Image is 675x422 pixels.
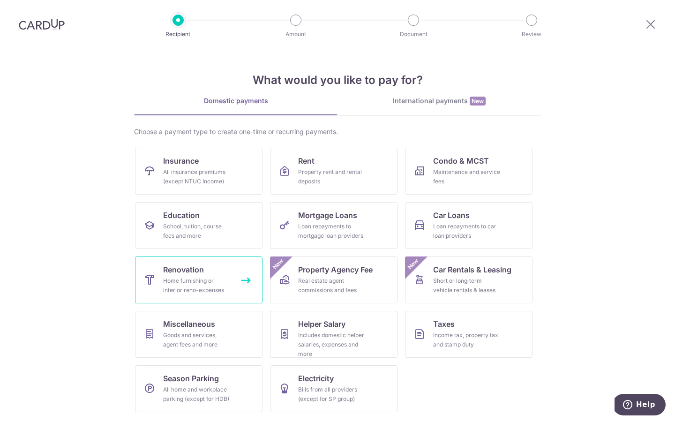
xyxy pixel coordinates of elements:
[163,264,204,275] span: Renovation
[615,394,666,417] iframe: Opens a widget where you can find more information
[135,256,262,303] a: RenovationHome furnishing or interior reno-expenses
[433,167,501,186] div: Maintenance and service fees
[433,264,511,275] span: Car Rentals & Leasing
[261,30,330,39] p: Amount
[270,256,286,272] span: New
[433,210,470,221] span: Car Loans
[163,167,231,186] div: All insurance premiums (except NTUC Income)
[470,97,486,105] span: New
[298,210,357,221] span: Mortgage Loans
[134,127,541,136] div: Choose a payment type to create one-time or recurring payments.
[163,222,231,241] div: School, tuition, course fees and more
[298,155,315,166] span: Rent
[163,318,215,330] span: Miscellaneous
[143,30,213,39] p: Recipient
[405,311,532,358] a: TaxesIncome tax, property tax and stamp duty
[163,373,219,384] span: Season Parking
[163,210,200,221] span: Education
[135,311,262,358] a: MiscellaneousGoods and services, agent fees and more
[19,19,65,30] img: CardUp
[337,96,541,106] div: International payments
[433,222,501,241] div: Loan repayments to car loan providers
[163,331,231,349] div: Goods and services, agent fees and more
[270,365,397,412] a: ElectricityBills from all providers (except for SP group)
[379,30,448,39] p: Document
[298,318,345,330] span: Helper Salary
[270,148,397,195] a: RentProperty rent and rental deposits
[405,256,532,303] a: Car Rentals & LeasingShort or long‑term vehicle rentals & leasesNew
[433,331,501,349] div: Income tax, property tax and stamp duty
[270,256,397,303] a: Property Agency FeeReal estate agent commissions and feesNew
[134,72,541,89] h4: What would you like to pay for?
[433,155,489,166] span: Condo & MCST
[163,385,231,404] div: All home and workplace parking (except for HDB)
[298,264,373,275] span: Property Agency Fee
[497,30,566,39] p: Review
[298,331,366,359] div: Includes domestic helper salaries, expenses and more
[433,318,455,330] span: Taxes
[270,311,397,358] a: Helper SalaryIncludes domestic helper salaries, expenses and more
[298,222,366,241] div: Loan repayments to mortgage loan providers
[135,365,262,412] a: Season ParkingAll home and workplace parking (except for HDB)
[270,202,397,249] a: Mortgage LoansLoan repayments to mortgage loan providers
[405,202,532,249] a: Car LoansLoan repayments to car loan providers
[298,385,366,404] div: Bills from all providers (except for SP group)
[163,276,231,295] div: Home furnishing or interior reno-expenses
[433,276,501,295] div: Short or long‑term vehicle rentals & leases
[135,148,262,195] a: InsuranceAll insurance premiums (except NTUC Income)
[135,202,262,249] a: EducationSchool, tuition, course fees and more
[405,148,532,195] a: Condo & MCSTMaintenance and service fees
[298,276,366,295] div: Real estate agent commissions and fees
[405,256,421,272] span: New
[134,96,337,105] div: Domestic payments
[163,155,199,166] span: Insurance
[298,373,334,384] span: Electricity
[298,167,366,186] div: Property rent and rental deposits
